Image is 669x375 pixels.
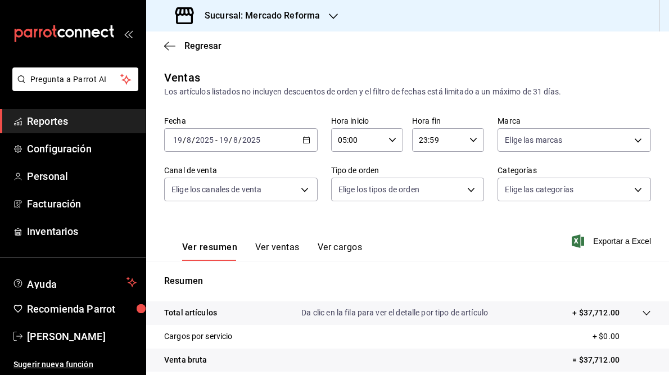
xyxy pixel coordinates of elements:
[242,135,261,144] input: ----
[215,135,218,144] span: -
[27,114,137,129] span: Reportes
[331,166,485,174] label: Tipo de orden
[182,242,237,261] button: Ver resumen
[27,329,137,344] span: [PERSON_NAME]
[173,135,183,144] input: --
[164,117,318,125] label: Fecha
[164,331,233,342] p: Cargos por servicio
[233,135,238,144] input: --
[498,166,651,174] label: Categorías
[572,354,651,366] p: = $37,712.00
[192,135,195,144] span: /
[195,135,214,144] input: ----
[318,242,363,261] button: Ver cargos
[301,307,488,319] p: Da clic en la fila para ver el detalle por tipo de artículo
[164,166,318,174] label: Canal de venta
[164,307,217,319] p: Total artículos
[30,74,121,85] span: Pregunta a Parrot AI
[164,69,200,86] div: Ventas
[27,224,137,239] span: Inventarios
[8,82,138,93] a: Pregunta a Parrot AI
[331,117,403,125] label: Hora inicio
[27,301,137,317] span: Recomienda Parrot
[164,354,207,366] p: Venta bruta
[574,234,651,248] button: Exportar a Excel
[164,40,222,51] button: Regresar
[255,242,300,261] button: Ver ventas
[196,9,320,22] h3: Sucursal: Mercado Reforma
[412,117,484,125] label: Hora fin
[338,184,419,195] span: Elige los tipos de orden
[498,117,651,125] label: Marca
[13,359,137,371] span: Sugerir nueva función
[183,135,186,144] span: /
[27,275,122,289] span: Ayuda
[164,274,651,288] p: Resumen
[229,135,232,144] span: /
[219,135,229,144] input: --
[182,242,362,261] div: navigation tabs
[27,196,137,211] span: Facturación
[505,134,562,146] span: Elige las marcas
[238,135,242,144] span: /
[12,67,138,91] button: Pregunta a Parrot AI
[27,169,137,184] span: Personal
[171,184,261,195] span: Elige los canales de venta
[27,141,137,156] span: Configuración
[164,86,651,98] div: Los artículos listados no incluyen descuentos de orden y el filtro de fechas está limitado a un m...
[186,135,192,144] input: --
[505,184,573,195] span: Elige las categorías
[184,40,222,51] span: Regresar
[572,307,620,319] p: + $37,712.00
[124,29,133,38] button: open_drawer_menu
[593,331,651,342] p: + $0.00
